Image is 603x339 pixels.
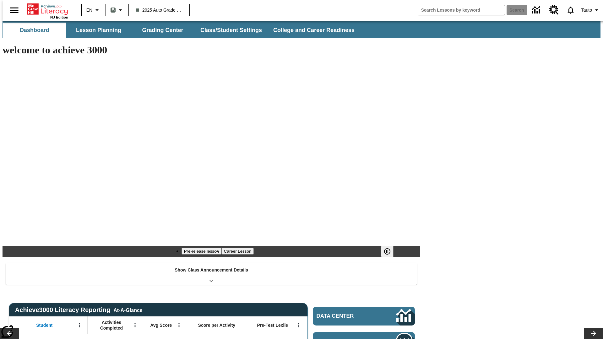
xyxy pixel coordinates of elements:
[136,7,182,13] span: 2025 Auto Grade 1 B
[84,4,104,16] button: Language: EN, Select a language
[381,246,394,257] button: Pause
[381,246,400,257] div: Pause
[182,248,221,255] button: Slide 1 Pre-release lesson
[294,320,303,330] button: Open Menu
[3,23,360,38] div: SubNavbar
[131,23,194,38] button: Grading Center
[86,7,92,13] span: EN
[546,2,562,19] a: Resource Center, Will open in new tab
[562,2,579,18] a: Notifications
[91,320,132,331] span: Activities Completed
[579,4,603,16] button: Profile/Settings
[108,4,127,16] button: Boost Class color is gray green. Change class color
[195,23,267,38] button: Class/Student Settings
[6,263,417,285] div: Show Class Announcement Details
[15,306,143,314] span: Achieve3000 Literacy Reporting
[313,307,415,326] a: Data Center
[36,322,52,328] span: Student
[198,322,236,328] span: Score per Activity
[27,3,68,15] a: Home
[528,2,546,19] a: Data Center
[175,267,248,273] p: Show Class Announcement Details
[113,306,142,313] div: At-A-Glance
[5,1,24,19] button: Open side menu
[75,320,84,330] button: Open Menu
[50,15,68,19] span: NJ Edition
[317,313,375,319] span: Data Center
[130,320,140,330] button: Open Menu
[150,322,172,328] span: Avg Score
[111,6,115,14] span: B
[584,328,603,339] button: Lesson carousel, Next
[3,21,600,38] div: SubNavbar
[174,320,184,330] button: Open Menu
[3,44,420,56] h1: welcome to achieve 3000
[221,248,254,255] button: Slide 2 Career Lesson
[3,23,66,38] button: Dashboard
[257,322,288,328] span: Pre-Test Lexile
[67,23,130,38] button: Lesson Planning
[581,7,592,13] span: Tauto
[418,5,505,15] input: search field
[27,2,68,19] div: Home
[268,23,360,38] button: College and Career Readiness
